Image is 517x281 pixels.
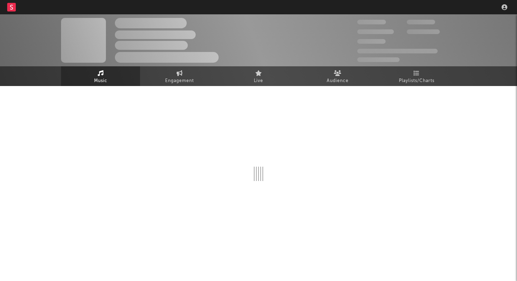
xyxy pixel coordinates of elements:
span: 100,000 [407,20,435,24]
span: Playlists/Charts [399,77,434,85]
span: 1,000,000 [407,29,440,34]
span: Live [254,77,263,85]
span: Music [94,77,107,85]
a: Audience [298,66,377,86]
a: Music [61,66,140,86]
span: Engagement [165,77,194,85]
span: 300,000 [357,20,386,24]
span: Audience [327,77,349,85]
span: Jump Score: 85.0 [357,57,400,62]
a: Live [219,66,298,86]
a: Playlists/Charts [377,66,456,86]
span: 50,000,000 Monthly Listeners [357,49,438,53]
span: 100,000 [357,39,386,44]
span: 50,000,000 [357,29,394,34]
a: Engagement [140,66,219,86]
